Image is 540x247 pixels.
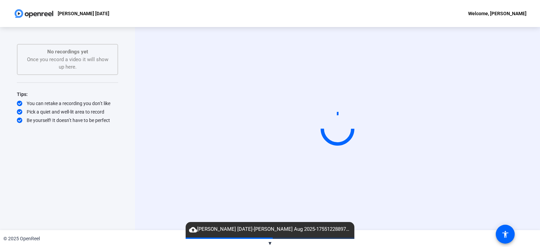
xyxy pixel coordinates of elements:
div: You can retake a recording you don’t like [17,100,118,107]
div: © 2025 OpenReel [3,235,40,242]
mat-icon: accessibility [501,230,509,238]
span: [PERSON_NAME] [DATE]-[PERSON_NAME] Aug 2025-1755122889758-webcam [186,225,354,233]
span: ▼ [268,240,273,246]
p: [PERSON_NAME] [DATE] [58,9,109,18]
div: Pick a quiet and well-lit area to record [17,108,118,115]
mat-icon: cloud_upload [189,226,197,234]
div: Once you record a video it will show up here. [24,48,111,71]
p: No recordings yet [24,48,111,56]
div: Be yourself! It doesn’t have to be perfect [17,117,118,124]
div: Tips: [17,90,118,98]
img: OpenReel logo [13,7,54,20]
div: Welcome, [PERSON_NAME] [468,9,526,18]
